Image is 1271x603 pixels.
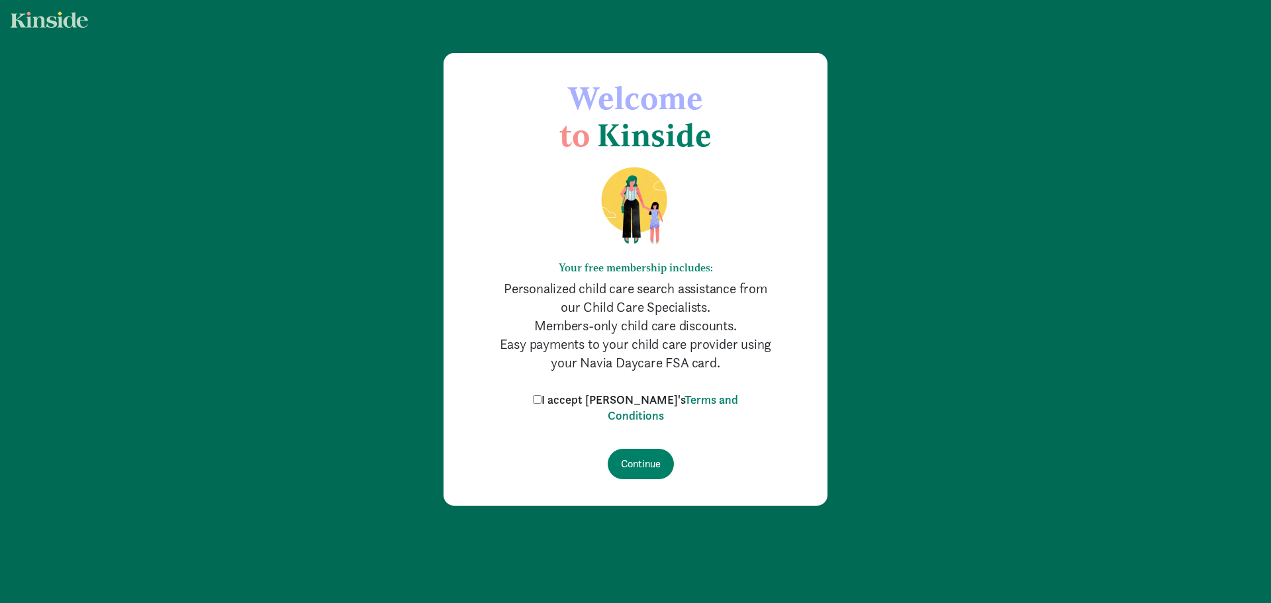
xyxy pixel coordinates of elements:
input: I accept [PERSON_NAME]'sTerms and Conditions [533,395,541,404]
p: Members-only child care discounts. [496,316,775,335]
p: Personalized child care search assistance from our Child Care Specialists. [496,279,775,316]
a: Terms and Conditions [608,392,739,423]
label: I accept [PERSON_NAME]'s [530,392,741,424]
span: Welcome [568,79,703,117]
h6: Your free membership includes: [496,261,775,274]
img: light.svg [11,11,88,28]
img: illustration-mom-daughter.png [585,166,686,246]
span: to [559,116,590,154]
input: Continue [608,449,674,479]
span: Kinside [597,116,712,154]
p: Easy payments to your child care provider using your Navia Daycare FSA card. [496,335,775,372]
